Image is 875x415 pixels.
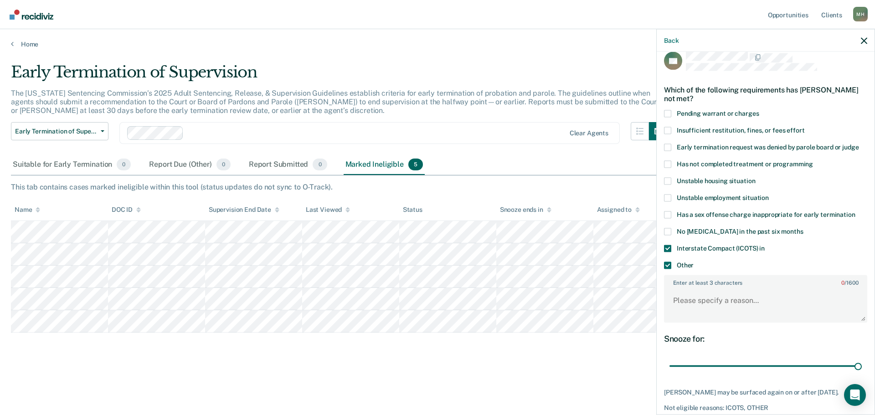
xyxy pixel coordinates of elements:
span: Unstable housing situation [677,177,755,184]
span: 5 [408,159,423,170]
span: / 1600 [841,279,858,286]
div: Report Due (Other) [147,155,232,175]
span: Early termination request was denied by parole board or judge [677,143,859,150]
div: Last Viewed [306,206,350,214]
div: DOC ID [112,206,141,214]
p: The [US_STATE] Sentencing Commission’s 2025 Adult Sentencing, Release, & Supervision Guidelines e... [11,89,659,115]
div: Assigned to [597,206,640,214]
span: Has not completed treatment or programming [677,160,813,167]
span: Other [677,261,694,268]
div: Supervision End Date [209,206,279,214]
a: Home [11,40,864,48]
div: Clear agents [570,129,608,137]
span: Has a sex offense charge inappropriate for early termination [677,210,855,218]
span: Interstate Compact (ICOTS) in [677,244,765,251]
div: Open Intercom Messenger [844,384,866,406]
div: [PERSON_NAME] may be surfaced again on or after [DATE]. [664,389,867,396]
div: Marked Ineligible [344,155,425,175]
img: Recidiviz [10,10,53,20]
span: 0 [216,159,231,170]
div: Name [15,206,40,214]
button: Back [664,36,679,44]
span: Pending warrant or charges [677,109,759,117]
span: 0 [117,159,131,170]
button: Profile dropdown button [853,7,868,21]
div: Status [403,206,422,214]
span: Unstable employment situation [677,194,769,201]
div: Suitable for Early Termination [11,155,133,175]
div: This tab contains cases marked ineligible within this tool (status updates do not sync to O-Track). [11,183,864,191]
div: Report Submitted [247,155,329,175]
div: Snooze ends in [500,206,551,214]
span: No [MEDICAL_DATA] in the past six months [677,227,803,235]
div: Which of the following requirements has [PERSON_NAME] not met? [664,78,867,110]
div: Snooze for: [664,333,867,343]
div: Not eligible reasons: ICOTS, OTHER [664,404,867,411]
label: Enter at least 3 characters [665,276,866,286]
span: 0 [841,279,844,286]
span: Early Termination of Supervision [15,128,97,135]
span: 0 [313,159,327,170]
span: Insufficient restitution, fines, or fees effort [677,126,804,133]
div: M H [853,7,868,21]
div: Early Termination of Supervision [11,63,667,89]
